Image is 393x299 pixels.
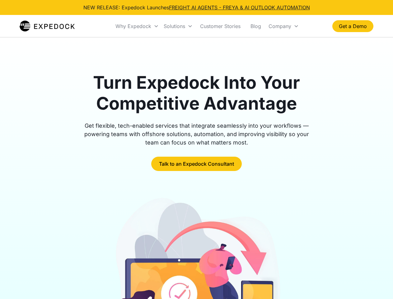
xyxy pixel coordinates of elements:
[169,4,310,11] a: FREIGHT AI AGENTS - FREYA & AI OUTLOOK AUTOMATION
[164,23,185,29] div: Solutions
[161,16,195,37] div: Solutions
[113,16,161,37] div: Why Expedock
[77,72,316,114] h1: Turn Expedock Into Your Competitive Advantage
[266,16,301,37] div: Company
[195,16,246,37] a: Customer Stories
[246,16,266,37] a: Blog
[332,20,373,32] a: Get a Demo
[269,23,291,29] div: Company
[362,269,393,299] iframe: Chat Widget
[83,4,310,11] div: NEW RELEASE: Expedock Launches
[20,20,75,32] img: Expedock Logo
[151,157,242,171] a: Talk to an Expedock Consultant
[77,121,316,147] div: Get flexible, tech-enabled services that integrate seamlessly into your workflows — powering team...
[115,23,151,29] div: Why Expedock
[20,20,75,32] a: home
